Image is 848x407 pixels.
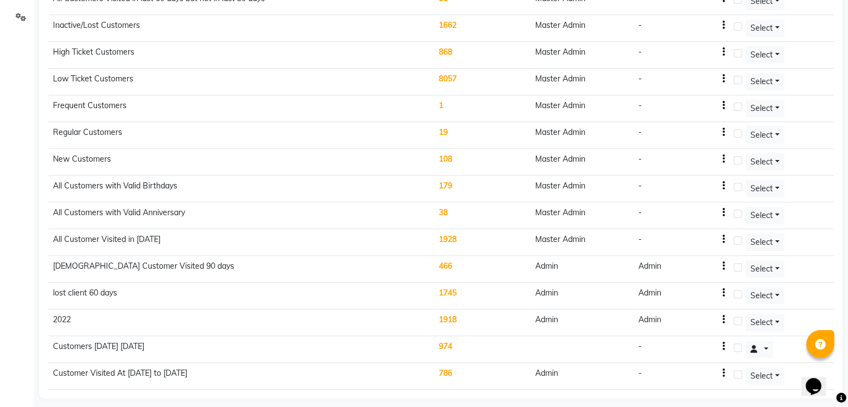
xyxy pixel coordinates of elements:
[638,234,642,245] div: -
[638,153,642,165] div: -
[49,95,434,122] td: Frequent Customers
[745,20,784,37] button: Select
[745,207,784,224] button: Select
[750,23,773,33] span: Select
[638,100,642,112] div: -
[750,264,773,274] span: Select
[49,176,434,202] td: All Customers with Valid Birthdays
[745,100,784,117] button: Select
[750,317,773,327] span: Select
[638,127,642,138] div: -
[49,149,434,176] td: New Customers
[531,176,634,202] td: Master Admin
[49,283,434,309] td: lost client 60 days
[434,202,531,229] td: 38
[750,157,773,167] span: Select
[638,287,661,299] div: Admin
[434,283,531,309] td: 1745
[531,283,634,309] td: Admin
[531,202,634,229] td: Master Admin
[745,180,784,197] button: Select
[531,149,634,176] td: Master Admin
[750,210,773,220] span: Select
[531,15,634,42] td: Master Admin
[49,42,434,69] td: High Ticket Customers
[49,69,434,95] td: Low Ticket Customers
[745,287,784,304] button: Select
[49,202,434,229] td: All Customers with Valid Anniversary
[49,309,434,336] td: 2022
[638,341,642,352] div: -
[434,15,531,42] td: 1662
[434,256,531,283] td: 466
[745,46,784,64] button: Select
[750,76,773,86] span: Select
[434,69,531,95] td: 8057
[434,229,531,256] td: 1928
[750,237,773,247] span: Select
[531,122,634,149] td: Master Admin
[750,130,773,140] span: Select
[638,180,642,192] div: -
[745,234,784,251] button: Select
[745,127,784,144] button: Select
[49,256,434,283] td: [DEMOGRAPHIC_DATA] Customer Visited 90 days
[531,309,634,336] td: Admin
[434,363,531,390] td: 786
[638,260,661,272] div: Admin
[434,95,531,122] td: 1
[750,50,773,60] span: Select
[49,122,434,149] td: Regular Customers
[531,69,634,95] td: Master Admin
[434,149,531,176] td: 108
[638,207,642,219] div: -
[750,371,773,381] span: Select
[638,367,642,379] div: -
[49,15,434,42] td: Inactive/Lost Customers
[745,73,784,90] button: Select
[531,95,634,122] td: Master Admin
[434,42,531,69] td: 868
[750,183,773,193] span: Select
[745,314,784,331] button: Select
[49,363,434,390] td: Customer Visited At [DATE] to [DATE]
[638,20,642,31] div: -
[638,73,642,85] div: -
[745,367,784,385] button: Select
[531,229,634,256] td: Master Admin
[638,46,642,58] div: -
[434,336,531,363] td: 974
[434,122,531,149] td: 19
[531,363,634,390] td: Admin
[531,256,634,283] td: Admin
[49,336,434,363] td: Customers [DATE] [DATE]
[745,153,784,171] button: Select
[49,229,434,256] td: All Customer Visited in [DATE]
[801,362,837,396] iframe: chat widget
[434,309,531,336] td: 1918
[638,314,661,326] div: Admin
[745,260,784,278] button: Select
[750,290,773,301] span: Select
[750,103,773,113] span: Select
[434,176,531,202] td: 179
[531,42,634,69] td: Master Admin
